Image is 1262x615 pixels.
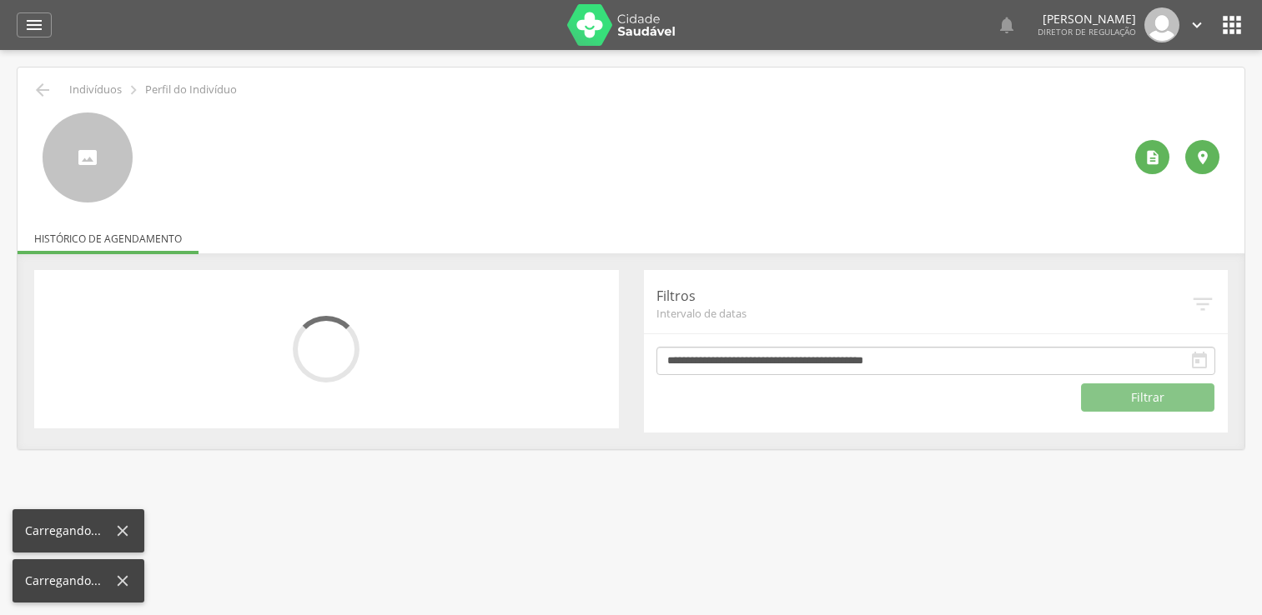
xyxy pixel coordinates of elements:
p: Indivíduos [69,83,122,97]
p: Filtros [656,287,1191,306]
div: Ver histórico de cadastramento [1135,140,1169,174]
span: Diretor de regulação [1038,26,1136,37]
i:  [1190,292,1215,317]
p: Perfil do Indivíduo [145,83,237,97]
i:  [124,81,143,99]
a:  [1188,7,1206,42]
span: Intervalo de datas [656,306,1191,321]
i:  [1189,351,1209,371]
i: Voltar [33,80,53,100]
button: Filtrar [1081,383,1214,412]
div: Carregando... [25,522,113,539]
i:  [1144,149,1161,166]
div: Localização [1185,140,1219,174]
i:  [1194,149,1211,166]
p: [PERSON_NAME] [1038,13,1136,25]
i:  [1219,12,1245,38]
i:  [1188,16,1206,34]
div: Carregando... [25,572,113,589]
i:  [997,15,1017,35]
a:  [997,7,1017,42]
i:  [24,15,44,35]
a:  [17,12,52,37]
